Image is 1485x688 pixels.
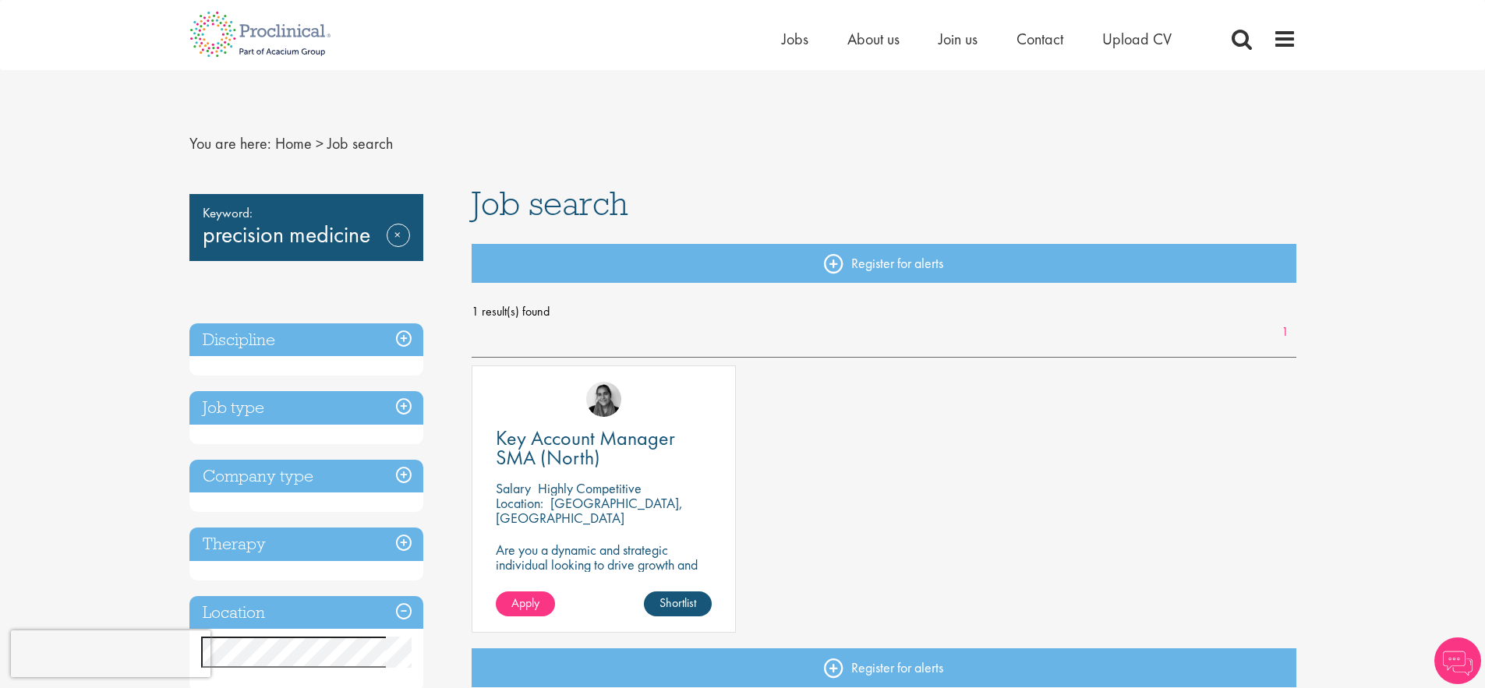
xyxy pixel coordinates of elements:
a: Contact [1017,29,1063,49]
a: Apply [496,591,555,616]
img: Chatbot [1434,637,1481,684]
a: Join us [939,29,978,49]
a: Shortlist [644,591,712,616]
h3: Discipline [189,323,423,357]
a: Register for alerts [472,244,1296,283]
span: Salary [496,479,531,497]
h3: Therapy [189,527,423,561]
div: precision medicine [189,194,423,261]
a: Key Account Manager SMA (North) [496,429,712,467]
span: Location: [496,494,543,512]
a: 1 [1274,323,1296,341]
iframe: reCAPTCHA [11,630,210,677]
img: Anjali Parbhu [586,382,621,417]
a: breadcrumb link [275,133,312,153]
p: Highly Competitive [538,479,642,497]
h3: Location [189,596,423,630]
a: Remove [387,224,410,269]
p: [GEOGRAPHIC_DATA], [GEOGRAPHIC_DATA] [496,494,683,527]
span: Job search [327,133,393,153]
a: About us [847,29,900,49]
a: Upload CV [1102,29,1172,49]
a: Register for alerts [472,648,1296,687]
span: You are here: [189,133,271,153]
span: Job search [472,182,628,224]
span: > [316,133,324,153]
a: Jobs [782,29,808,49]
span: Key Account Manager SMA (North) [496,425,675,471]
p: Are you a dynamic and strategic individual looking to drive growth and build lasting partnerships... [496,542,712,602]
h3: Company type [189,460,423,493]
span: 1 result(s) found [472,300,1296,323]
span: Keyword: [203,202,410,224]
span: Apply [511,595,539,611]
h3: Job type [189,391,423,425]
